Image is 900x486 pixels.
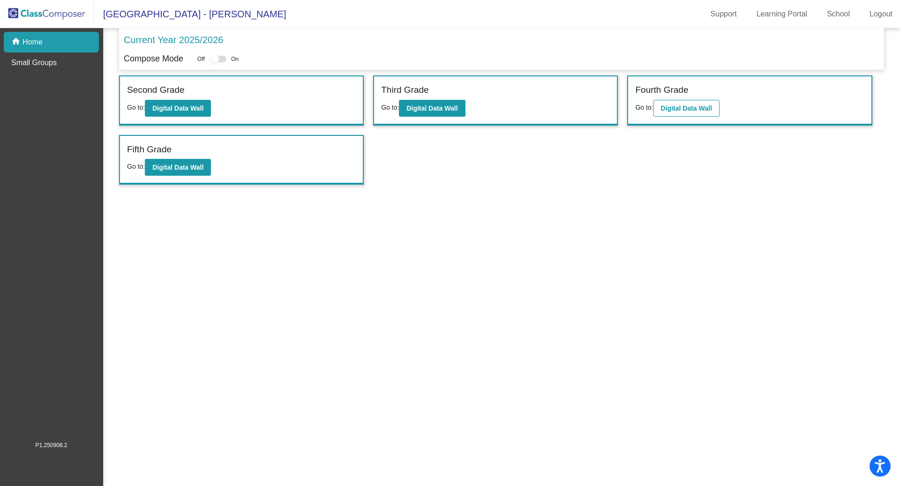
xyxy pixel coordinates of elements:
[231,55,239,63] span: On
[124,33,223,47] p: Current Year 2025/2026
[703,7,744,22] a: Support
[653,100,720,117] button: Digital Data Wall
[127,83,185,97] label: Second Grade
[862,7,900,22] a: Logout
[22,37,43,48] p: Home
[11,37,22,48] mat-icon: home
[381,83,428,97] label: Third Grade
[661,105,712,112] b: Digital Data Wall
[399,100,465,117] button: Digital Data Wall
[127,104,145,111] span: Go to:
[11,57,57,68] p: Small Groups
[127,163,145,170] span: Go to:
[145,159,211,176] button: Digital Data Wall
[381,104,399,111] span: Go to:
[152,105,203,112] b: Digital Data Wall
[197,55,205,63] span: Off
[819,7,857,22] a: School
[94,7,286,22] span: [GEOGRAPHIC_DATA] - [PERSON_NAME]
[635,104,653,111] span: Go to:
[127,143,172,157] label: Fifth Grade
[152,164,203,171] b: Digital Data Wall
[145,100,211,117] button: Digital Data Wall
[635,83,688,97] label: Fourth Grade
[406,105,457,112] b: Digital Data Wall
[124,52,183,65] p: Compose Mode
[749,7,815,22] a: Learning Portal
